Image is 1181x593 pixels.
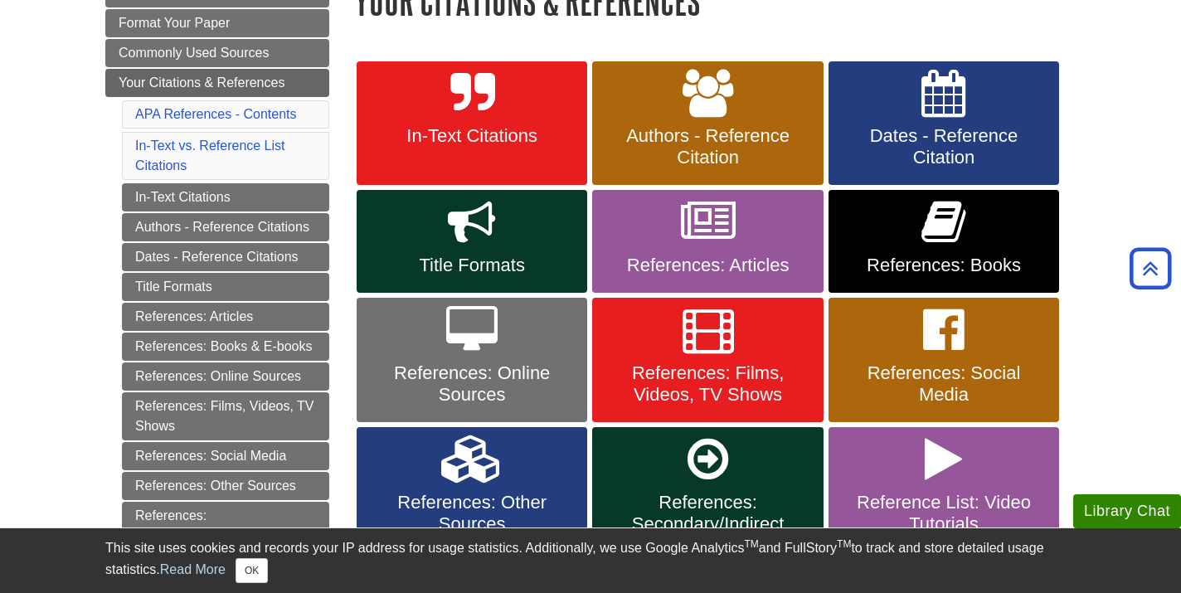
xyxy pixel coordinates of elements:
[841,492,1047,535] span: Reference List: Video Tutorials
[829,190,1059,293] a: References: Books
[357,61,587,186] a: In-Text Citations
[122,213,329,241] a: Authors - Reference Citations
[357,298,587,422] a: References: Online Sources
[160,562,226,576] a: Read More
[122,243,329,271] a: Dates - Reference Citations
[605,362,810,406] span: References: Films, Videos, TV Shows
[105,69,329,97] a: Your Citations & References
[829,61,1059,186] a: Dates - Reference Citation
[105,9,329,37] a: Format Your Paper
[122,362,329,391] a: References: Online Sources
[369,492,575,535] span: References: Other Sources
[829,427,1059,573] a: Reference List: Video Tutorials
[122,303,329,331] a: References: Articles
[122,392,329,440] a: References: Films, Videos, TV Shows
[122,502,329,550] a: References: Secondary/Indirect Sources
[122,183,329,211] a: In-Text Citations
[119,16,230,30] span: Format Your Paper
[369,125,575,147] span: In-Text Citations
[605,492,810,557] span: References: Secondary/Indirect Sources
[357,190,587,293] a: Title Formats
[105,538,1076,583] div: This site uses cookies and records your IP address for usage statistics. Additionally, we use Goo...
[837,538,851,550] sup: TM
[369,362,575,406] span: References: Online Sources
[592,298,823,422] a: References: Films, Videos, TV Shows
[105,39,329,67] a: Commonly Used Sources
[236,558,268,583] button: Close
[119,46,269,60] span: Commonly Used Sources
[592,61,823,186] a: Authors - Reference Citation
[841,125,1047,168] span: Dates - Reference Citation
[122,273,329,301] a: Title Formats
[369,255,575,276] span: Title Formats
[122,442,329,470] a: References: Social Media
[829,298,1059,422] a: References: Social Media
[592,427,823,573] a: References: Secondary/Indirect Sources
[592,190,823,293] a: References: Articles
[1124,257,1177,279] a: Back to Top
[122,333,329,361] a: References: Books & E-books
[357,427,587,573] a: References: Other Sources
[744,538,758,550] sup: TM
[605,255,810,276] span: References: Articles
[841,362,1047,406] span: References: Social Media
[135,107,296,121] a: APA References - Contents
[841,255,1047,276] span: References: Books
[119,75,284,90] span: Your Citations & References
[1073,494,1181,528] button: Library Chat
[135,139,285,173] a: In-Text vs. Reference List Citations
[122,472,329,500] a: References: Other Sources
[605,125,810,168] span: Authors - Reference Citation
